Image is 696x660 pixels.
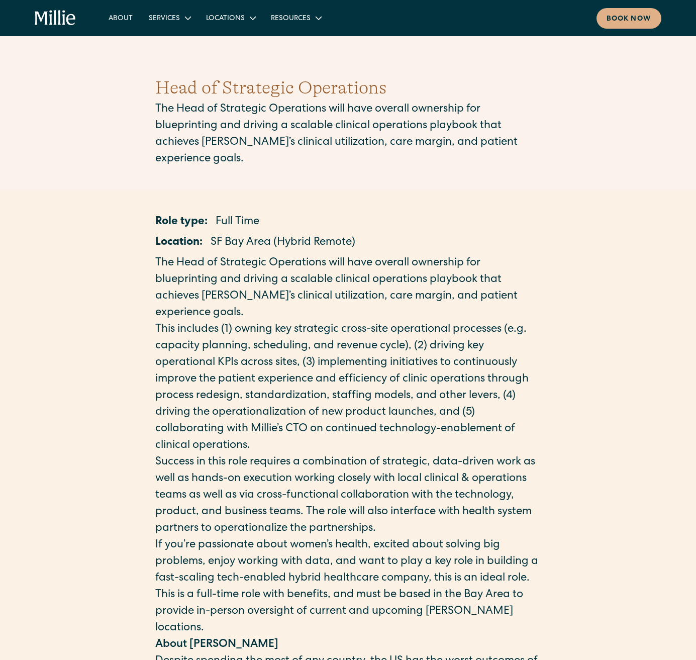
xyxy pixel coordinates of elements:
a: About [101,10,141,26]
div: Locations [206,14,245,24]
p: This includes (1) owning key strategic cross-site operational processes (e.g. capacity planning, ... [155,322,541,454]
div: Locations [198,10,263,26]
a: Book now [596,8,661,29]
p: Location: [155,235,203,251]
p: The Head of Strategic Operations will have overall ownership for blueprinting and driving a scala... [155,102,541,168]
p: The Head of Strategic Operations will have overall ownership for blueprinting and driving a scala... [155,255,541,322]
div: Resources [271,14,311,24]
div: Services [141,10,198,26]
p: Success in this role requires a combination of strategic, data-driven work as well as hands-on ex... [155,454,541,537]
p: Role type: [155,214,208,231]
a: home [35,10,76,26]
div: Book now [607,14,651,25]
p: If you’re passionate about women’s health, excited about solving big problems, enjoy working with... [155,537,541,587]
p: Full Time [216,214,259,231]
strong: About [PERSON_NAME] [155,639,278,650]
div: Resources [263,10,329,26]
p: This is a full-time role with benefits, and must be based in the Bay Area to provide in-person ov... [155,587,541,637]
h1: Head of Strategic Operations [155,74,541,102]
p: SF Bay Area (Hybrid Remote) [211,235,355,251]
div: Services [149,14,180,24]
